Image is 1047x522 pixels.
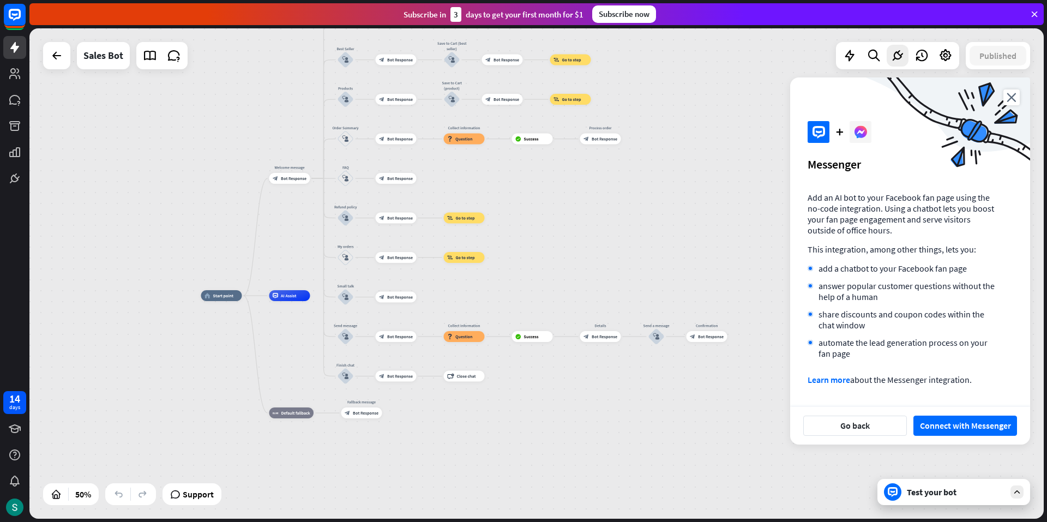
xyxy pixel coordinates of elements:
i: block_user_input [449,57,455,63]
i: block_bot_response [485,97,491,102]
li: share discounts and coupon codes within the chat window [808,309,995,331]
i: block_success [515,136,521,142]
div: Subscribe in days to get your first month for $1 [404,7,583,22]
span: Bot Response [387,57,413,63]
i: block_close_chat [447,374,454,379]
i: block_goto [553,57,559,63]
div: Welcome message [265,165,314,170]
i: close [1003,89,1020,105]
span: Go to step [456,255,475,260]
div: Send a message [640,323,673,328]
div: Test your bot [907,487,1005,497]
span: Bot Response [592,136,617,142]
i: block_bot_response [379,295,384,300]
i: block_bot_response [273,176,278,181]
li: automate the lead generation process on your fan page [808,337,995,359]
i: block_user_input [653,333,660,340]
div: Process order [576,125,625,131]
p: This integration, among other things, lets you: [808,244,995,255]
i: block_bot_response [379,334,384,339]
span: Go to step [456,215,475,221]
i: block_user_input [342,136,349,142]
div: Refund policy [329,205,362,210]
i: block_user_input [342,57,349,63]
i: home_2 [204,293,210,298]
i: block_bot_response [485,57,491,63]
a: 14 days [3,391,26,414]
span: Bot Response [387,215,413,221]
span: Bot Response [387,374,413,379]
div: Details [576,323,625,328]
i: block_user_input [342,215,349,221]
span: Success [524,136,539,142]
div: Messenger [808,157,1013,172]
span: Bot Response [387,334,413,339]
span: Bot Response [494,97,519,102]
i: block_user_input [342,96,349,103]
i: block_goto [447,255,453,260]
i: block_user_input [342,294,349,301]
p: Add an AI bot to your Facebook fan page using the no-code integration. Using a chatbot lets you b... [808,192,995,236]
a: Learn more [808,374,850,385]
span: Bot Response [698,334,724,339]
li: add a chatbot to your Facebook fan page [808,263,995,274]
span: Bot Response [353,410,378,416]
i: block_bot_response [379,215,384,221]
span: Bot Response [494,57,519,63]
i: block_goto [447,215,453,221]
span: AI Assist [281,293,297,298]
i: block_bot_response [379,97,384,102]
div: days [9,404,20,411]
span: Bot Response [387,295,413,300]
div: Save to Cart (product) [436,80,468,91]
i: block_question [447,334,453,339]
div: Confirmation [682,323,731,328]
span: Success [524,334,539,339]
i: block_success [515,334,521,339]
div: Subscribe now [592,5,656,23]
div: Sales Bot [83,42,123,69]
span: Bot Response [281,176,306,181]
i: block_bot_response [379,57,384,63]
span: Bot Response [592,334,617,339]
div: Order Summary [329,125,362,131]
button: Published [970,46,1026,65]
span: Go to step [562,97,581,102]
i: block_question [447,136,453,142]
i: block_bot_response [379,255,384,260]
span: Bot Response [387,176,413,181]
i: block_goto [553,97,559,102]
div: 3 [450,7,461,22]
i: block_user_input [449,96,455,103]
div: Finish chat [329,363,362,368]
li: answer popular customer questions without the help of a human [808,280,995,302]
div: Best Seller [329,46,362,52]
button: Open LiveChat chat widget [9,4,41,37]
span: Close chat [457,374,476,379]
button: Go back [803,416,907,436]
button: Connect with Messenger [913,416,1017,436]
div: Send message [329,323,362,328]
span: Question [455,136,473,142]
div: Save to Cart (best seller) [436,41,468,52]
span: Go to step [562,57,581,63]
i: plus [836,129,843,135]
i: block_bot_response [345,410,350,416]
span: Bot Response [387,97,413,102]
p: about the Messenger integration. [808,374,995,385]
div: Collect information [440,323,489,328]
span: Bot Response [387,136,413,142]
div: My orders [329,244,362,249]
span: Question [455,334,473,339]
i: block_user_input [342,333,349,340]
div: Products [329,86,362,91]
div: Fallback message [337,399,386,405]
div: Collect information [440,125,489,131]
div: FAQ [329,165,362,170]
span: Support [183,485,214,503]
span: Bot Response [387,255,413,260]
i: block_bot_response [379,136,384,142]
div: Small talk [329,284,362,289]
span: Default fallback [281,410,310,416]
i: block_bot_response [379,374,384,379]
